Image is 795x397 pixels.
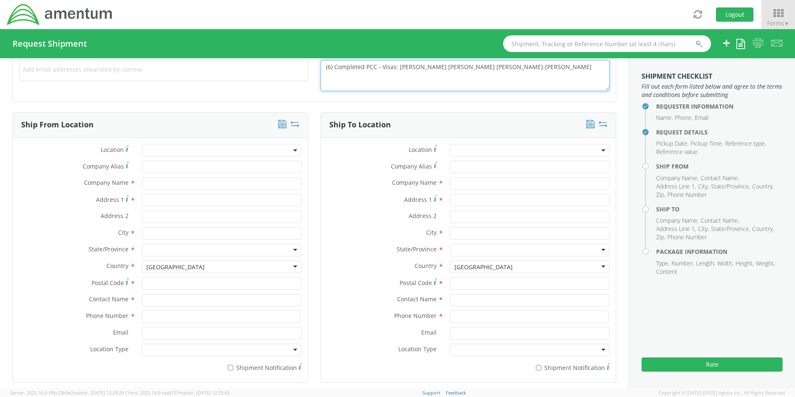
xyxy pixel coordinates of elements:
h4: Ship To [656,206,783,212]
input: Shipment Notification [228,365,233,370]
span: Server: 2025.16.0-1ffcc23b9e2 [10,390,124,396]
span: Contact Name [89,295,128,303]
span: Country [415,262,437,270]
span: Address 1 [96,196,124,203]
li: Pickup Date [656,139,689,148]
h3: Ship From Location [21,121,94,129]
input: Shipment, Tracking or Reference Number (at least 4 chars) [503,35,711,52]
li: Address Line 1 [656,225,696,233]
li: City [698,182,709,191]
span: Copyright © [DATE]-[DATE] Agistix Inc., All Rights Reserved [659,390,785,396]
a: Support [422,390,440,396]
li: Address Line 1 [656,182,696,191]
span: Fill out each form listed below and agree to the terms and conditions before submitting [642,82,783,99]
span: Client: 2025.14.0-cea8157 [125,390,230,396]
span: Address 2 [101,212,128,220]
li: Zip [656,233,665,241]
span: City [118,228,128,236]
h4: Request Details [656,129,783,135]
li: Email [695,114,709,122]
a: Feedback [446,390,466,396]
span: Company Name [392,179,437,186]
li: City [698,225,709,233]
h4: Ship From [656,163,783,169]
span: Add email addresses separated by comma [23,65,304,74]
li: Width [717,259,733,268]
span: Phone Number [86,312,128,320]
span: master, [DATE] 12:29:29 [73,390,124,396]
li: State/Province [711,182,750,191]
h3: Ship To Location [329,121,391,129]
li: Country [752,182,774,191]
h4: Request Shipment [12,39,87,48]
li: Name [656,114,673,122]
span: Email [113,328,128,336]
span: Forms [767,19,789,27]
li: Height [736,259,754,268]
span: Location [101,146,124,154]
li: Type [656,259,669,268]
span: Phone Number [394,312,437,320]
li: Contact Name [701,174,739,182]
h3: Shipment Checklist [642,73,783,80]
li: Number [672,259,694,268]
span: Address 2 [409,212,437,220]
span: Email [421,328,437,336]
li: Phone Number [667,191,707,199]
span: Company Name [84,179,128,186]
span: Company Alias [83,162,124,170]
span: Postal Code [91,279,124,287]
div: [GEOGRAPHIC_DATA] [454,263,513,271]
span: Contact Name [397,295,437,303]
input: Shipment Notification [536,365,541,370]
span: Location Type [398,345,437,353]
span: master, [DATE] 12:25:43 [179,390,230,396]
span: Address 1 [404,196,432,203]
li: Company Name [656,174,699,182]
button: Logout [716,7,753,22]
label: Shipment Notification [142,362,301,372]
li: Zip [656,191,665,199]
span: State/Province [397,245,437,253]
li: Contact Name [701,216,739,225]
span: Location [409,146,432,154]
li: Reference type [725,139,766,148]
span: State/Province [89,245,128,253]
li: Weight [756,259,775,268]
li: State/Province [711,225,750,233]
span: Location Type [90,345,128,353]
li: Content [656,268,677,276]
li: Company Name [656,216,699,225]
span: Postal Code [400,279,432,287]
li: Phone [675,114,693,122]
li: Country [752,225,774,233]
h4: Requester Information [656,103,783,109]
span: Country [106,262,128,270]
li: Phone Number [667,233,707,241]
div: [GEOGRAPHIC_DATA] [146,263,205,271]
li: Length [696,259,715,268]
h4: Package Information [656,248,783,255]
span: ▼ [784,20,789,27]
img: dyn-intl-logo-049831509241104b2a82.png [6,3,114,26]
li: Reference value [656,148,698,156]
span: Company Alias [391,162,432,170]
button: Rate [642,357,783,372]
span: City [426,228,437,236]
li: Pickup Time [691,139,723,148]
label: Shipment Notification [450,362,610,372]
